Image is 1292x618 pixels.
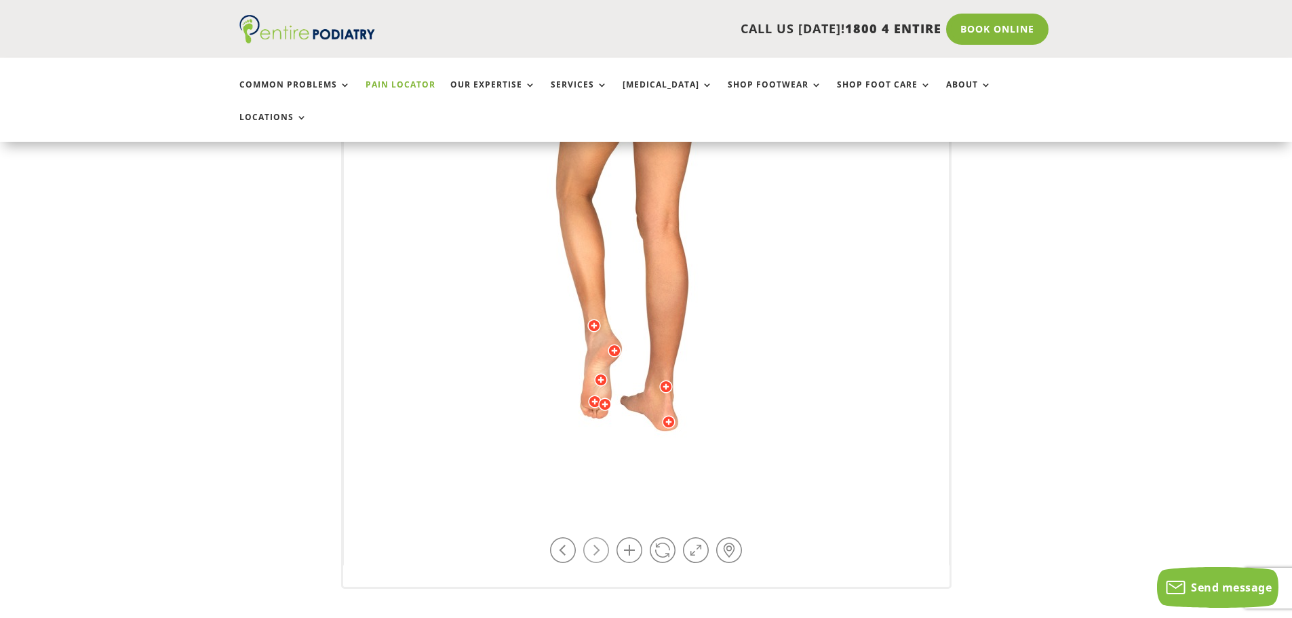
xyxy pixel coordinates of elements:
[946,14,1049,45] a: Book Online
[716,537,742,563] a: Hot-spots on / off
[845,20,941,37] span: 1800 4 ENTIRE
[551,80,608,109] a: Services
[239,113,307,142] a: Locations
[728,80,822,109] a: Shop Footwear
[616,537,642,563] a: Zoom in / out
[1157,567,1278,608] button: Send message
[550,537,576,563] a: Rotate left
[946,80,992,109] a: About
[683,537,709,563] a: Full Screen on / off
[837,80,931,109] a: Shop Foot Care
[239,15,375,43] img: logo (1)
[1191,580,1272,595] span: Send message
[239,33,375,46] a: Entire Podiatry
[450,80,536,109] a: Our Expertise
[427,20,941,38] p: CALL US [DATE]!
[583,537,609,563] a: Rotate right
[650,537,676,563] a: Play / Stop
[623,80,713,109] a: [MEDICAL_DATA]
[239,80,351,109] a: Common Problems
[366,80,435,109] a: Pain Locator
